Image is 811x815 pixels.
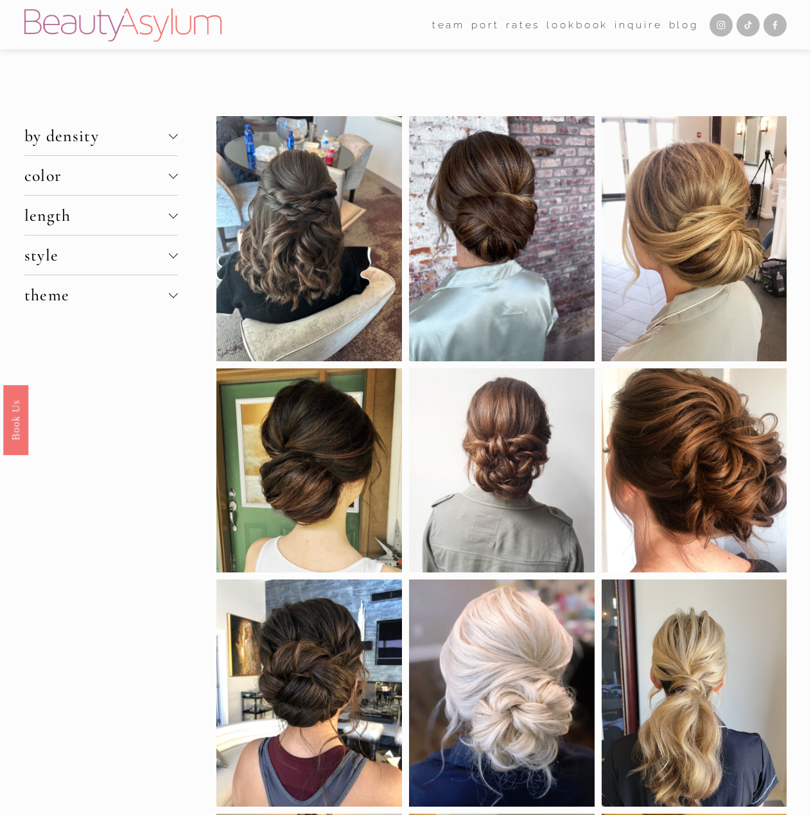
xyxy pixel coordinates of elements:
[432,16,465,34] span: team
[471,15,499,35] a: port
[3,385,28,455] a: Book Us
[24,126,169,146] span: by density
[506,15,540,35] a: Rates
[24,196,178,235] button: length
[24,166,169,185] span: color
[615,15,662,35] a: Inquire
[432,15,465,35] a: folder dropdown
[24,285,169,305] span: theme
[24,156,178,195] button: color
[24,205,169,225] span: length
[737,13,760,37] a: TikTok
[24,116,178,155] button: by density
[669,15,699,35] a: Blog
[710,13,733,37] a: Instagram
[763,13,787,37] a: Facebook
[546,15,608,35] a: Lookbook
[24,245,169,265] span: style
[24,275,178,314] button: theme
[24,8,222,42] img: Beauty Asylum | Bridal Hair &amp; Makeup Charlotte &amp; Atlanta
[24,236,178,275] button: style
